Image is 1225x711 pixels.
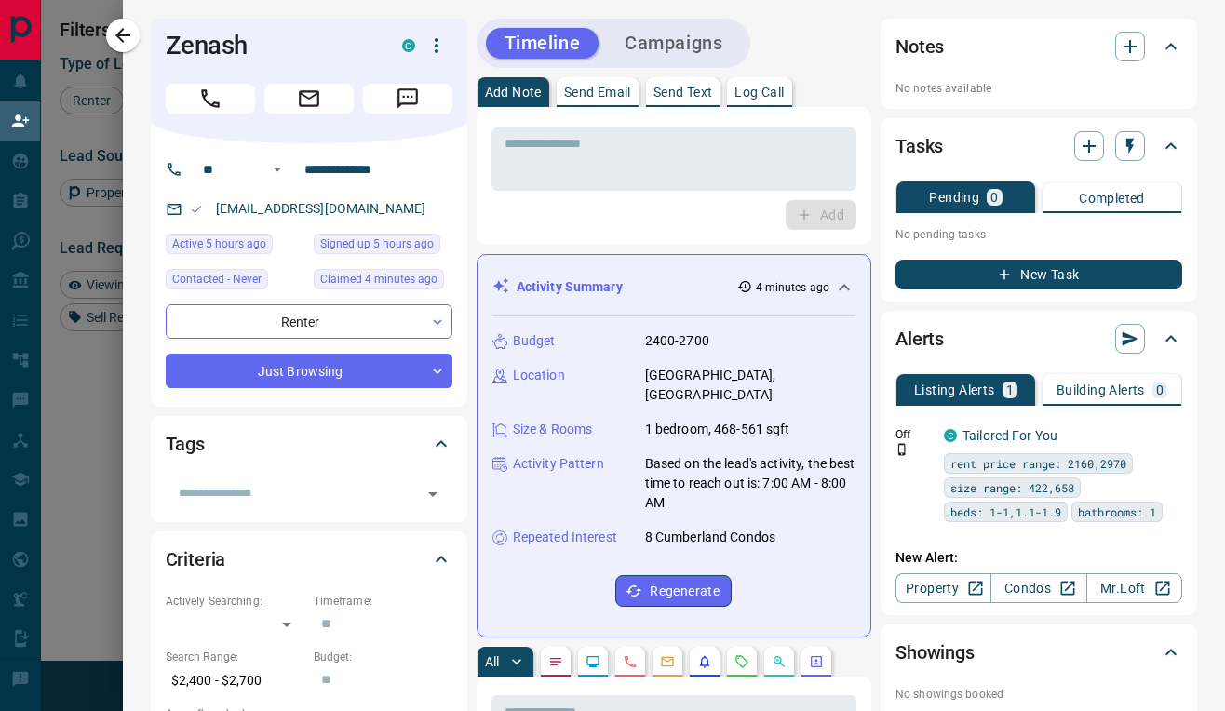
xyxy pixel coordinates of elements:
[486,28,599,59] button: Timeline
[166,429,205,459] h2: Tags
[895,426,933,443] p: Off
[950,454,1126,473] span: rent price range: 2160,2970
[1156,383,1164,396] p: 0
[895,221,1182,248] p: No pending tasks
[734,86,784,99] p: Log Call
[513,366,565,385] p: Location
[944,429,957,442] div: condos.ca
[166,665,304,696] p: $2,400 - $2,700
[756,279,829,296] p: 4 minutes ago
[1086,573,1182,603] a: Mr.Loft
[697,654,712,669] svg: Listing Alerts
[645,528,776,547] p: 8 Cumberland Condos
[914,383,995,396] p: Listing Alerts
[615,575,732,607] button: Regenerate
[895,131,943,161] h2: Tasks
[517,277,623,297] p: Activity Summary
[962,428,1057,443] a: Tailored For You
[216,201,426,216] a: [EMAIL_ADDRESS][DOMAIN_NAME]
[420,481,446,507] button: Open
[1079,192,1145,205] p: Completed
[895,316,1182,361] div: Alerts
[513,331,556,351] p: Budget
[950,478,1074,497] span: size range: 422,658
[645,331,709,351] p: 2400-2700
[166,84,255,114] span: Call
[895,686,1182,703] p: No showings booked
[166,234,304,260] div: Mon Aug 18 2025
[895,548,1182,568] p: New Alert:
[895,260,1182,289] button: New Task
[363,84,452,114] span: Message
[895,124,1182,168] div: Tasks
[166,537,452,582] div: Criteria
[772,654,787,669] svg: Opportunities
[166,649,304,665] p: Search Range:
[548,654,563,669] svg: Notes
[320,270,437,288] span: Claimed 4 minutes ago
[264,84,354,114] span: Email
[166,593,304,610] p: Actively Searching:
[485,655,500,668] p: All
[653,86,713,99] p: Send Text
[266,158,289,181] button: Open
[895,32,944,61] h2: Notes
[402,39,415,52] div: condos.ca
[895,573,991,603] a: Property
[895,637,975,667] h2: Showings
[895,80,1182,97] p: No notes available
[166,544,226,574] h2: Criteria
[606,28,741,59] button: Campaigns
[314,593,452,610] p: Timeframe:
[172,270,262,288] span: Contacted - Never
[660,654,675,669] svg: Emails
[172,235,266,253] span: Active 5 hours ago
[190,203,203,216] svg: Email Valid
[166,304,452,339] div: Renter
[492,270,855,304] div: Activity Summary4 minutes ago
[1006,383,1014,396] p: 1
[513,528,617,547] p: Repeated Interest
[314,234,452,260] div: Mon Aug 18 2025
[645,454,855,513] p: Based on the lead's activity, the best time to reach out is: 7:00 AM - 8:00 AM
[1057,383,1145,396] p: Building Alerts
[929,191,979,204] p: Pending
[166,354,452,388] div: Just Browsing
[166,422,452,466] div: Tags
[645,420,790,439] p: 1 bedroom, 468-561 sqft
[895,443,909,456] svg: Push Notification Only
[895,630,1182,675] div: Showings
[895,24,1182,69] div: Notes
[513,454,604,474] p: Activity Pattern
[734,654,749,669] svg: Requests
[809,654,824,669] svg: Agent Actions
[320,235,434,253] span: Signed up 5 hours ago
[645,366,855,405] p: [GEOGRAPHIC_DATA], [GEOGRAPHIC_DATA]
[1078,503,1156,521] span: bathrooms: 1
[623,654,638,669] svg: Calls
[166,31,374,60] h1: Zenash
[485,86,542,99] p: Add Note
[513,420,593,439] p: Size & Rooms
[990,573,1086,603] a: Condos
[314,269,452,295] div: Mon Aug 18 2025
[586,654,600,669] svg: Lead Browsing Activity
[314,649,452,665] p: Budget:
[950,503,1061,521] span: beds: 1-1,1.1-1.9
[990,191,998,204] p: 0
[564,86,631,99] p: Send Email
[895,324,944,354] h2: Alerts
